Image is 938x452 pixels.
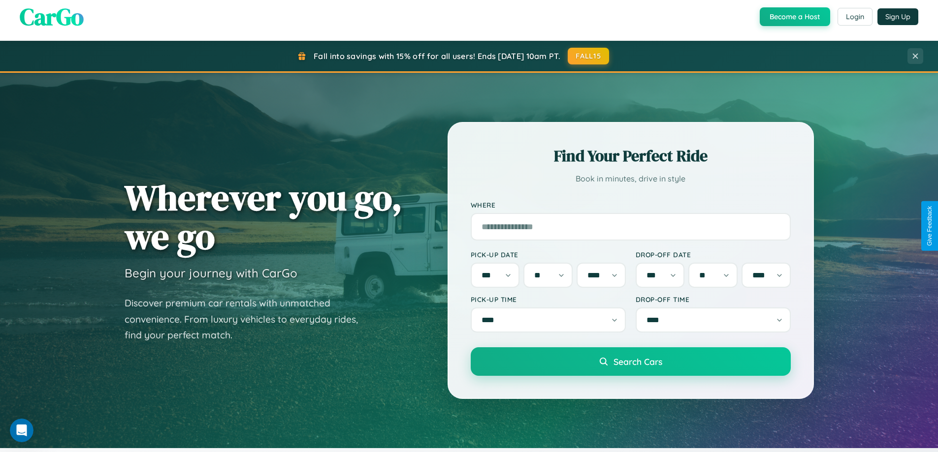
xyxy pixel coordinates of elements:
button: FALL15 [568,48,609,64]
label: Drop-off Time [636,295,791,303]
span: Fall into savings with 15% off for all users! Ends [DATE] 10am PT. [314,51,560,61]
button: Sign Up [877,8,918,25]
label: Where [471,201,791,209]
h2: Find Your Perfect Ride [471,145,791,167]
h3: Begin your journey with CarGo [125,266,297,280]
button: Search Cars [471,347,791,376]
iframe: Intercom live chat [10,419,33,442]
button: Login [838,8,873,26]
span: CarGo [20,0,84,33]
div: Give Feedback [926,206,933,246]
button: Become a Host [760,7,830,26]
label: Pick-up Date [471,250,626,259]
span: Search Cars [614,356,662,367]
h1: Wherever you go, we go [125,178,402,256]
p: Book in minutes, drive in style [471,172,791,186]
label: Drop-off Date [636,250,791,259]
label: Pick-up Time [471,295,626,303]
p: Discover premium car rentals with unmatched convenience. From luxury vehicles to everyday rides, ... [125,295,371,343]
